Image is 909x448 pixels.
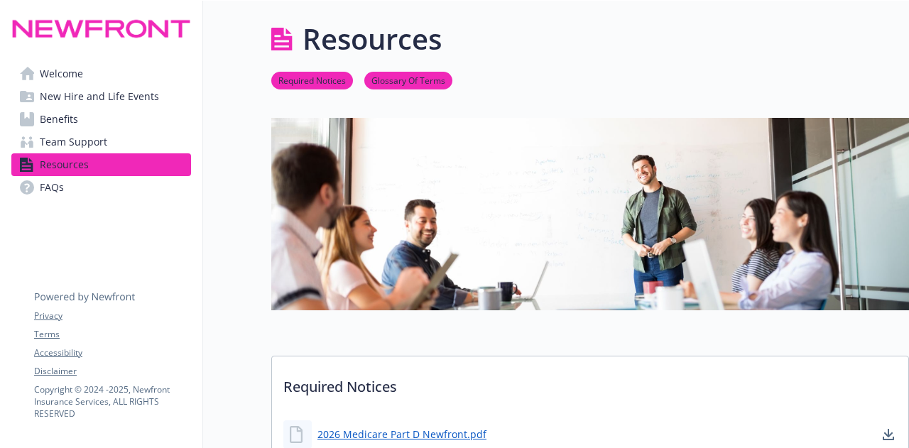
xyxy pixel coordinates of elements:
a: Privacy [34,310,190,322]
a: FAQs [11,176,191,199]
span: Benefits [40,108,78,131]
a: Glossary Of Terms [364,73,452,87]
img: resources page banner [271,118,909,310]
a: Terms [34,328,190,341]
a: Team Support [11,131,191,153]
h1: Resources [303,18,442,60]
a: 2026 Medicare Part D Newfront.pdf [317,427,486,442]
a: Disclaimer [34,365,190,378]
span: New Hire and Life Events [40,85,159,108]
a: Resources [11,153,191,176]
span: FAQs [40,176,64,199]
span: Team Support [40,131,107,153]
p: Required Notices [272,356,908,409]
span: Welcome [40,62,83,85]
a: New Hire and Life Events [11,85,191,108]
span: Resources [40,153,89,176]
p: Copyright © 2024 - 2025 , Newfront Insurance Services, ALL RIGHTS RESERVED [34,383,190,420]
a: Accessibility [34,346,190,359]
a: Required Notices [271,73,353,87]
a: Benefits [11,108,191,131]
a: download document [880,426,897,443]
a: Welcome [11,62,191,85]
